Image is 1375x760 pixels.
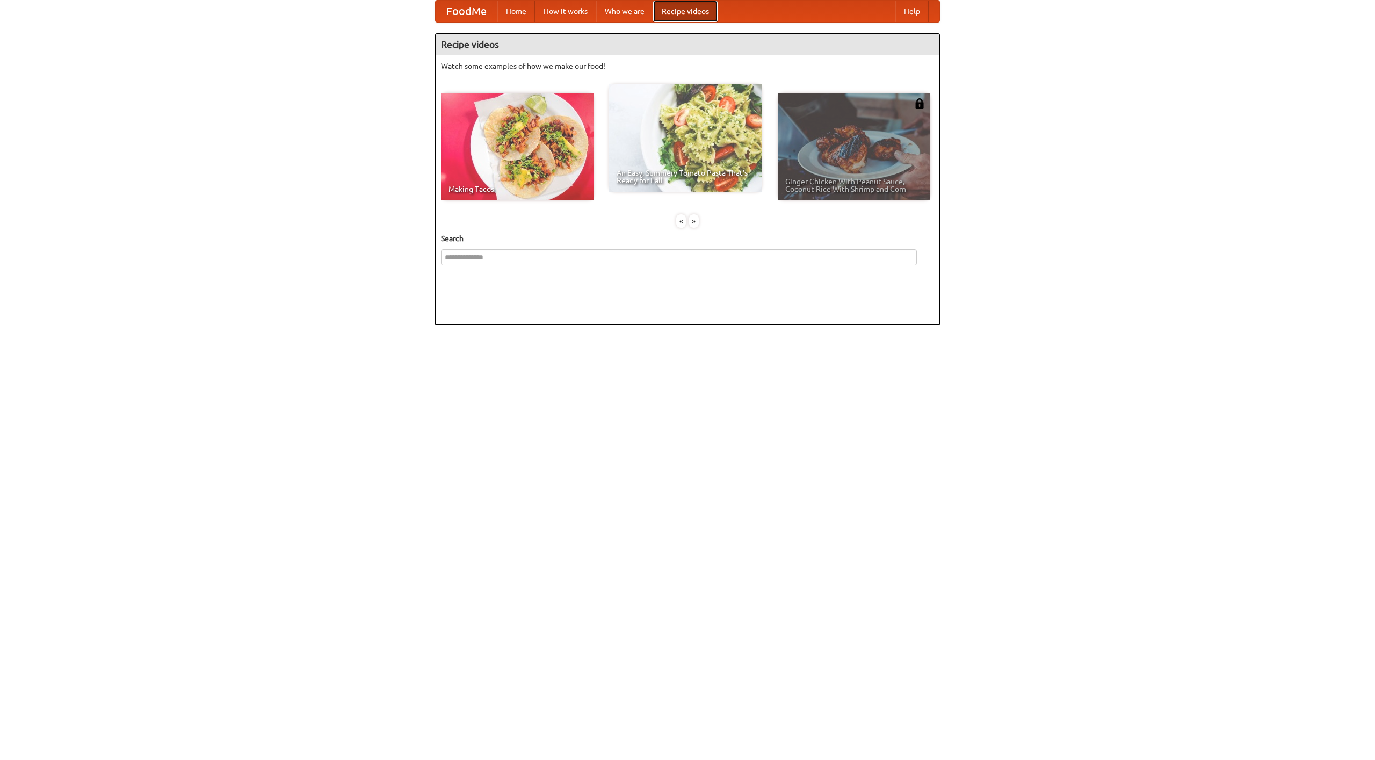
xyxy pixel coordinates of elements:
a: Recipe videos [653,1,718,22]
a: Home [497,1,535,22]
a: FoodMe [436,1,497,22]
a: How it works [535,1,596,22]
p: Watch some examples of how we make our food! [441,61,934,71]
a: Making Tacos [441,93,594,200]
h4: Recipe videos [436,34,939,55]
a: Who we are [596,1,653,22]
a: Help [895,1,929,22]
a: An Easy, Summery Tomato Pasta That's Ready for Fall [609,84,762,192]
span: An Easy, Summery Tomato Pasta That's Ready for Fall [617,169,754,184]
img: 483408.png [914,98,925,109]
div: » [689,214,699,228]
div: « [676,214,686,228]
h5: Search [441,233,934,244]
span: Making Tacos [448,185,586,193]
